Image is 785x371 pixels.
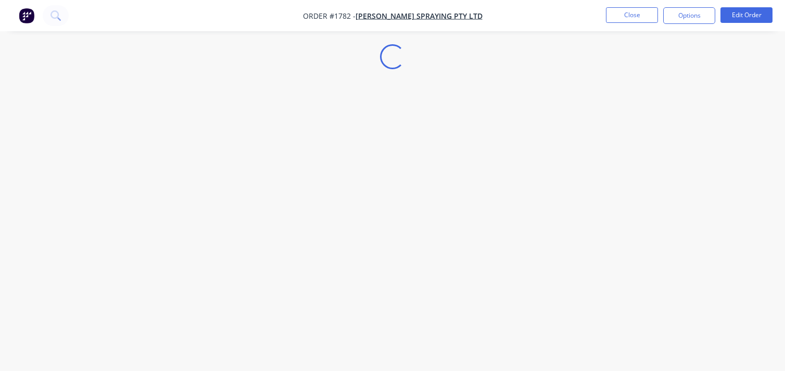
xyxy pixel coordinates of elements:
button: Close [606,7,658,23]
img: Factory [19,8,34,23]
a: [PERSON_NAME] Spraying Pty Ltd [356,11,483,21]
button: Edit Order [720,7,773,23]
button: Options [663,7,715,24]
span: Order #1782 - [303,11,356,21]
